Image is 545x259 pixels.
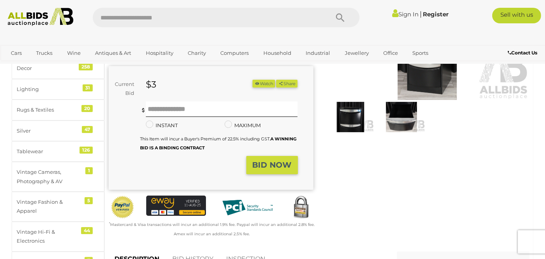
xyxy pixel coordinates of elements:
a: Vintage Fashion & Apparel 5 [12,192,104,222]
div: 1 [85,167,93,174]
a: Rugs & Textiles 20 [12,100,104,120]
img: eWAY Payment Gateway [146,196,206,215]
a: Trucks [31,47,57,59]
a: [GEOGRAPHIC_DATA] [6,59,71,72]
div: Lighting [17,85,81,94]
label: MAXIMUM [225,121,261,130]
a: Sign In [392,10,419,18]
img: PCI DSS compliant [218,196,277,220]
div: 20 [81,105,93,112]
small: Mastercard & Visa transactions will incur an additional 1.9% fee. Paypal will incur an additional... [109,222,315,236]
button: Search [321,8,360,27]
div: Vintage Fashion & Apparel [17,198,81,216]
label: INSTANT [146,121,178,130]
button: Watch [253,80,275,88]
a: Cars [6,47,27,59]
div: Silver [17,126,81,135]
div: Current Bid [109,80,140,98]
a: Charity [183,47,211,59]
div: 258 [79,63,93,70]
a: Sports [407,47,433,59]
a: Decor 258 [12,58,104,79]
div: 44 [81,227,93,234]
img: Modern Metal Four Drawer Filing Cabinet by Stilford [327,102,374,133]
div: 31 [83,84,93,91]
div: 47 [82,126,93,133]
div: Vintage Cameras, Photography & AV [17,168,81,186]
a: Computers [215,47,254,59]
a: Office [378,47,403,59]
a: Industrial [301,47,335,59]
div: 5 [85,197,93,204]
img: Official PayPal Seal [111,196,135,219]
img: Secured by Rapid SSL [289,196,313,220]
div: Vintage Hi-Fi & Electronics [17,227,81,246]
div: Rugs & Textiles [17,105,81,114]
a: Silver 47 [12,121,104,141]
span: | [420,10,422,18]
a: Tablewear 126 [12,141,104,162]
a: Vintage Cameras, Photography & AV 1 [12,162,104,192]
img: Modern Metal Four Drawer Filing Cabinet by Stilford [378,102,425,133]
a: Vintage Hi-Fi & Electronics 44 [12,222,104,252]
a: Sell with us [492,8,541,23]
button: Share [276,80,298,88]
a: Hospitality [141,47,178,59]
button: BID NOW [246,156,298,174]
strong: $3 [146,79,156,90]
b: Contact Us [508,50,537,56]
a: Wine [62,47,86,59]
a: Antiques & Art [90,47,136,59]
a: Register [423,10,448,18]
img: Allbids.com.au [4,8,77,26]
li: Watch this item [253,80,275,88]
a: Lighting 31 [12,79,104,100]
a: Jewellery [340,47,374,59]
a: Household [258,47,296,59]
strong: BID NOW [253,160,292,170]
div: Decor [17,64,81,73]
div: Tablewear [17,147,81,156]
small: This Item will incur a Buyer's Premium of 22.5% including GST. [140,136,296,150]
div: 126 [80,147,93,154]
a: Contact Us [508,49,539,57]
